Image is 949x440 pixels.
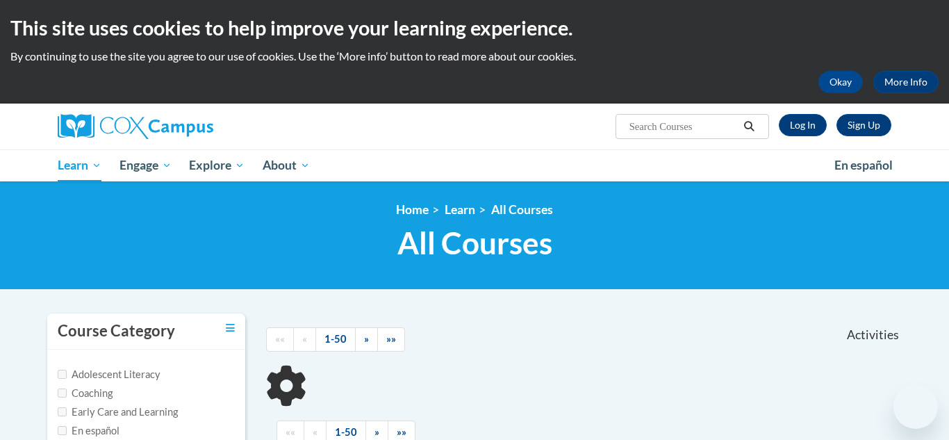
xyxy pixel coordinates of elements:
[818,71,863,93] button: Okay
[10,49,939,64] p: By continuing to use the site you agree to our use of cookies. Use the ‘More info’ button to read...
[445,202,475,217] a: Learn
[58,386,113,401] label: Coaching
[873,71,939,93] a: More Info
[180,149,254,181] a: Explore
[58,389,67,398] input: Checkbox for Options
[377,327,405,352] a: End
[847,327,899,343] span: Activities
[254,149,319,181] a: About
[364,333,369,345] span: »
[491,202,553,217] a: All Courses
[743,122,756,132] i: 
[397,426,406,438] span: »»
[739,118,760,135] button: Search
[37,149,912,181] div: Main menu
[58,370,67,379] input: Checkbox for Options
[58,405,178,420] label: Early Care and Learning
[286,426,295,438] span: ««
[374,426,379,438] span: »
[58,157,101,174] span: Learn
[355,327,378,352] a: Next
[58,423,119,439] label: En español
[119,157,172,174] span: Engage
[397,225,552,261] span: All Courses
[313,426,317,438] span: «
[58,114,213,139] img: Cox Campus
[189,157,245,174] span: Explore
[302,333,307,345] span: «
[315,327,356,352] a: 1-50
[293,327,316,352] a: Previous
[10,14,939,42] h2: This site uses cookies to help improve your learning experience.
[263,157,310,174] span: About
[779,114,827,136] a: Log In
[58,320,175,342] h3: Course Category
[834,158,893,172] span: En español
[58,114,322,139] a: Cox Campus
[58,367,160,382] label: Adolescent Literacy
[386,333,396,345] span: »»
[49,149,110,181] a: Learn
[396,202,429,217] a: Home
[266,327,294,352] a: Begining
[58,407,67,416] input: Checkbox for Options
[275,333,285,345] span: ««
[893,384,938,429] iframe: Button to launch messaging window
[825,151,902,180] a: En español
[628,118,739,135] input: Search Courses
[226,320,235,336] a: Toggle collapse
[58,426,67,435] input: Checkbox for Options
[110,149,181,181] a: Engage
[836,114,891,136] a: Register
